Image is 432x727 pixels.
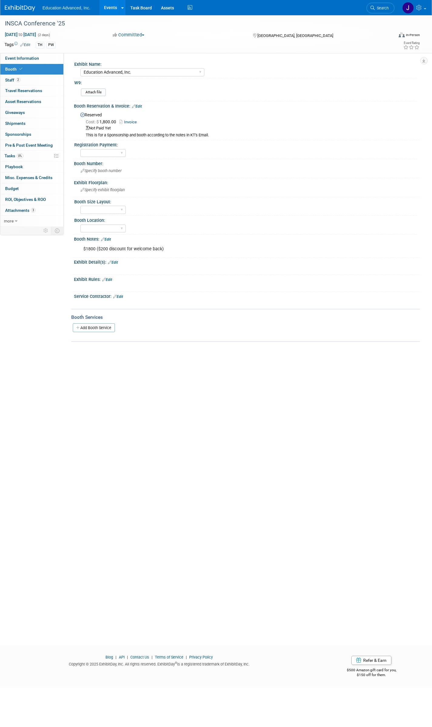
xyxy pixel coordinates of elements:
[0,118,63,129] a: Shipments
[403,42,420,45] div: Event Rating
[5,42,30,48] td: Tags
[71,314,420,321] div: Booth Services
[5,99,41,104] span: Asset Reservations
[5,208,35,213] span: Attachments
[5,175,52,180] span: Misc. Expenses & Credits
[42,5,90,10] span: Education Advanced, Inc.
[5,186,19,191] span: Budget
[4,218,14,223] span: more
[74,258,420,265] div: Exhibit Detail(s):
[5,56,39,61] span: Event Information
[101,237,111,242] a: Edit
[0,151,63,161] a: Tasks0%
[0,140,63,151] a: Pre & Post Event Meeting
[3,18,384,29] div: INSCA Conference '25
[81,188,125,192] span: Specify exhibit floorplan
[0,194,63,205] a: ROI, Objectives & ROO
[86,133,415,138] div: This is for a Sponsorship and booth according to the notes in KT's Email.
[74,216,417,223] div: Booth Location:
[36,42,44,48] div: TH
[5,32,36,37] span: [DATE] [DATE]
[5,67,24,72] span: Booth
[150,655,154,659] span: |
[402,2,414,14] img: Jennifer Knipp
[323,672,420,678] div: $150 off for them.
[18,32,23,37] span: to
[74,140,417,148] div: Registration Payment:
[111,32,147,38] button: Committed
[17,154,23,158] span: 0%
[351,656,391,665] a: Refer & Earn
[0,53,63,64] a: Event Information
[0,172,63,183] a: Misc. Expenses & Credits
[86,119,99,124] span: Cost: $
[31,208,35,212] span: 3
[189,655,213,659] a: Privacy Policy
[399,32,405,37] img: Format-Inperson.png
[74,102,420,109] div: Booth Reservation & Invoice:
[19,67,22,71] i: Booth reservation complete
[51,227,64,235] td: Toggle Event Tabs
[119,655,125,659] a: API
[0,96,63,107] a: Asset Reservations
[5,78,20,82] span: Staff
[108,260,118,265] a: Edit
[367,3,394,13] a: Search
[113,295,123,299] a: Edit
[0,64,63,75] a: Booth
[5,110,25,115] span: Giveaways
[0,205,63,216] a: Attachments3
[37,33,50,37] span: (2 days)
[5,121,25,126] span: Shipments
[5,88,42,93] span: Travel Reservations
[81,168,122,173] span: Specify booth number
[74,159,420,167] div: Booth Number:
[5,197,46,202] span: ROI, Objectives & ROO
[0,183,63,194] a: Budget
[130,655,149,659] a: Contact Us
[74,197,417,205] div: Booth Size Layout:
[41,227,51,235] td: Personalize Event Tab Strip
[5,132,31,137] span: Sponsorships
[16,78,20,82] span: 2
[5,660,314,667] div: Copyright © 2025 ExhibitDay, Inc. All rights reserved. ExhibitDay is a registered trademark of Ex...
[79,243,353,255] div: $1800 ($200 discount for welcome back)
[175,661,177,665] sup: ®
[375,6,389,10] span: Search
[5,5,35,11] img: ExhibitDay
[5,164,23,169] span: Playbook
[74,235,420,242] div: Booth Notes:
[0,85,63,96] a: Travel Reservations
[74,275,420,283] div: Exhibit Rules:
[86,125,415,131] div: Not Paid Yet
[79,110,415,138] div: Reserved
[184,655,188,659] span: |
[74,78,417,86] div: W9:
[74,60,417,67] div: Exhibit Name:
[74,178,420,186] div: Exhibit Floorplan:
[132,104,142,108] a: Edit
[323,664,420,678] div: $500 Amazon gift card for you,
[5,153,23,158] span: Tasks
[406,33,420,37] div: In-Person
[0,216,63,226] a: more
[102,278,112,282] a: Edit
[73,323,115,332] a: Add Booth Service
[0,107,63,118] a: Giveaways
[105,655,113,659] a: Blog
[46,42,56,48] div: PW
[86,119,119,124] span: 1,800.00
[119,120,140,124] a: Invoice
[126,655,129,659] span: |
[20,43,30,47] a: Edit
[257,33,333,38] span: [GEOGRAPHIC_DATA], [GEOGRAPHIC_DATA]
[155,655,183,659] a: Terms of Service
[74,292,420,300] div: Service Contractor:
[0,75,63,85] a: Staff2
[0,162,63,172] a: Playbook
[114,655,118,659] span: |
[0,129,63,140] a: Sponsorships
[358,32,420,41] div: Event Format
[5,143,53,148] span: Pre & Post Event Meeting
